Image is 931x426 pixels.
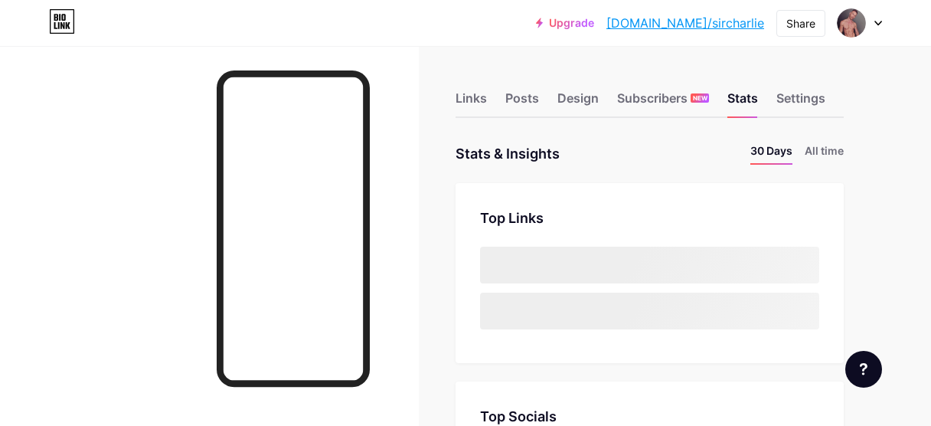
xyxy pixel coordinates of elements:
div: Share [786,15,815,31]
div: Design [557,89,599,116]
div: Links [456,89,487,116]
div: Stats & Insights [456,143,560,165]
a: Upgrade [536,17,594,29]
span: NEW [693,93,707,103]
div: Posts [505,89,539,116]
li: 30 Days [750,143,792,165]
div: Settings [776,89,825,116]
li: All time [805,143,844,165]
div: Stats [727,89,758,116]
div: Top Links [480,208,819,228]
a: [DOMAIN_NAME]/sircharlie [606,14,764,32]
div: Subscribers [617,89,709,116]
img: sircharlie [837,8,866,38]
